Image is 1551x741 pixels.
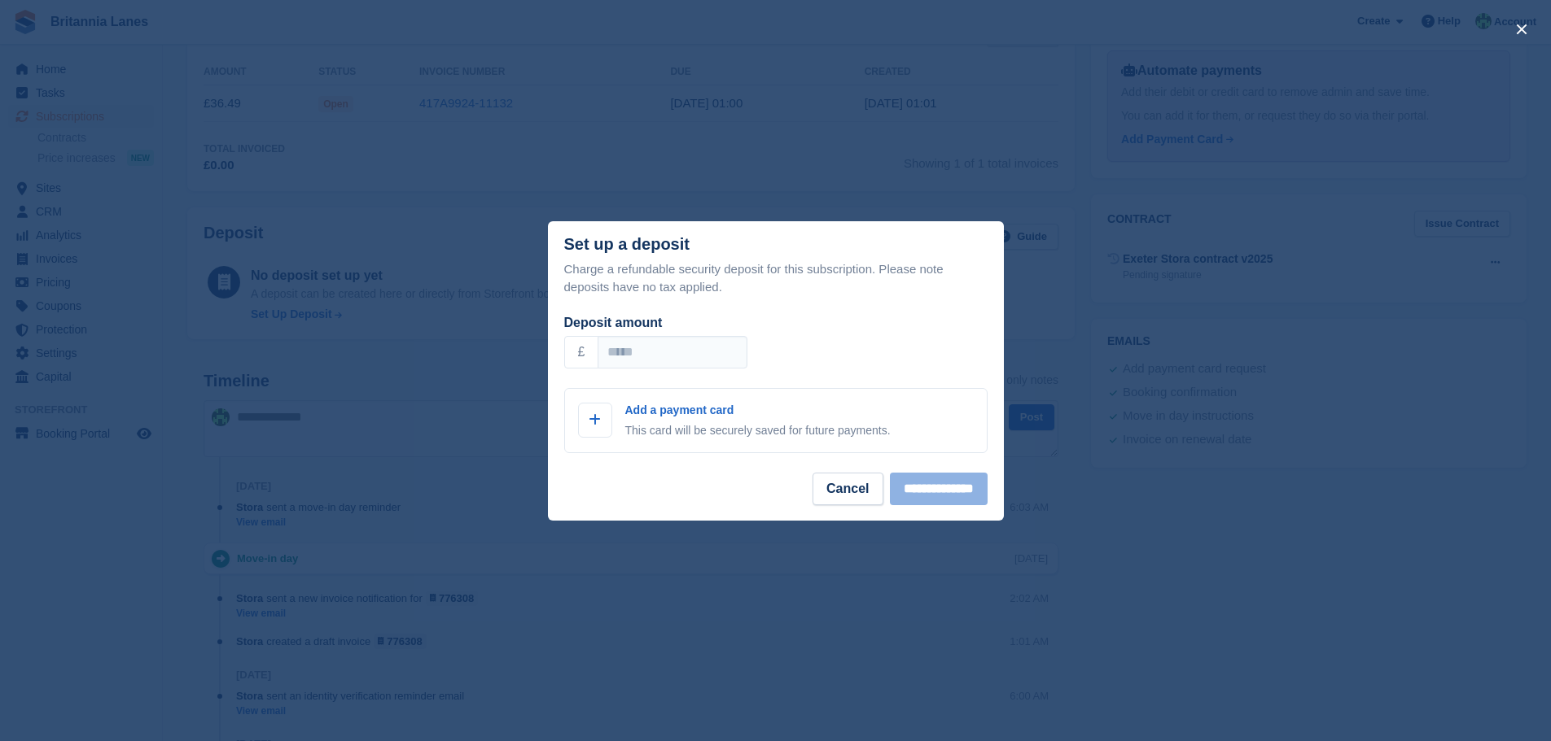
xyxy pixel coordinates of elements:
label: Deposit amount [564,316,663,329]
p: This card will be securely saved for future payments. [625,422,891,439]
div: Set up a deposit [564,235,690,254]
button: Cancel [813,473,883,505]
a: Add a payment card This card will be securely saved for future payments. [564,388,988,453]
p: Charge a refundable security deposit for this subscription. Please note deposits have no tax appl... [564,260,988,297]
p: Add a payment card [625,402,891,419]
button: close [1509,16,1535,42]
